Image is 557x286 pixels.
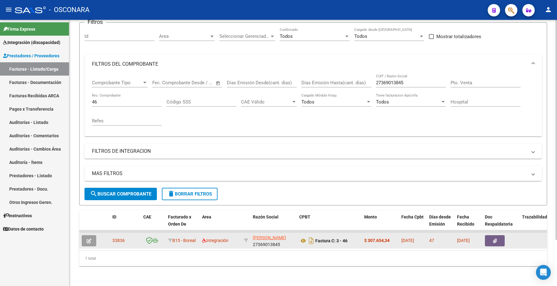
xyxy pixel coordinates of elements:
span: [DATE] [457,238,470,243]
span: Area [202,214,211,219]
span: Integración [202,238,228,243]
span: Todos [354,33,367,39]
span: Doc Respaldatoria [485,214,513,227]
i: Descargar documento [307,236,315,246]
span: Firma Express [3,26,35,33]
datatable-header-cell: ID [110,210,141,238]
datatable-header-cell: Area [200,210,241,238]
span: 47 [429,238,434,243]
span: Prestadores / Proveedores [3,52,59,59]
span: Fecha Cpbt [401,214,424,219]
span: Todos [301,99,314,105]
mat-expansion-panel-header: FILTROS DEL COMPROBANTE [84,54,542,74]
span: B15 - Boreal [172,238,196,243]
input: End date [178,80,208,86]
span: Datos de contacto [3,226,44,232]
datatable-header-cell: Monto [362,210,399,238]
span: Facturado x Orden De [168,214,191,227]
mat-icon: search [90,190,97,197]
input: Start date [152,80,172,86]
datatable-header-cell: Fecha Recibido [455,210,482,238]
span: Seleccionar Gerenciador [219,33,270,39]
mat-icon: menu [5,6,12,13]
mat-panel-title: FILTROS DEL COMPROBANTE [92,61,527,68]
div: Open Intercom Messenger [536,265,551,280]
h3: Filtros [84,18,106,26]
button: Buscar Comprobante [84,188,157,200]
datatable-header-cell: Facturado x Orden De [166,210,200,238]
span: Borrar Filtros [167,191,212,197]
span: Comprobante Tipo [92,80,142,86]
span: 33836 [112,238,125,243]
datatable-header-cell: Trazabilidad [520,210,557,238]
datatable-header-cell: Razón Social [250,210,297,238]
span: ID [112,214,116,219]
span: CAE [143,214,151,219]
span: Fecha Recibido [457,214,474,227]
span: Todos [280,33,293,39]
span: Integración (discapacidad) [3,39,60,46]
div: 27369013845 [253,234,294,247]
span: CPBT [299,214,310,219]
button: Open calendar [215,80,222,87]
span: Razón Social [253,214,278,219]
span: - OSCONARA [49,3,89,17]
strong: $ 307.654,34 [364,238,390,243]
datatable-header-cell: Doc Respaldatoria [482,210,520,238]
span: CAE Válido [241,99,291,105]
span: Todos [376,99,389,105]
span: Mostrar totalizadores [436,33,481,40]
datatable-header-cell: Días desde Emisión [427,210,455,238]
div: FILTROS DEL COMPROBANTE [84,74,542,136]
span: Días desde Emisión [429,214,451,227]
datatable-header-cell: Fecha Cpbt [399,210,427,238]
span: Buscar Comprobante [90,191,151,197]
strong: Factura C: 3 - 46 [315,238,348,243]
mat-expansion-panel-header: MAS FILTROS [84,166,542,181]
mat-expansion-panel-header: FILTROS DE INTEGRACION [84,144,542,159]
datatable-header-cell: CPBT [297,210,362,238]
mat-panel-title: MAS FILTROS [92,170,527,177]
span: [PERSON_NAME] [253,235,286,240]
mat-panel-title: FILTROS DE INTEGRACION [92,148,527,155]
button: Borrar Filtros [162,188,218,200]
span: [DATE] [401,238,414,243]
mat-icon: person [545,6,552,13]
span: Area [159,33,209,39]
div: 1 total [79,251,547,266]
span: Monto [364,214,377,219]
datatable-header-cell: CAE [141,210,166,238]
mat-icon: delete [167,190,175,197]
span: Instructivos [3,212,32,219]
span: Trazabilidad [522,214,547,219]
